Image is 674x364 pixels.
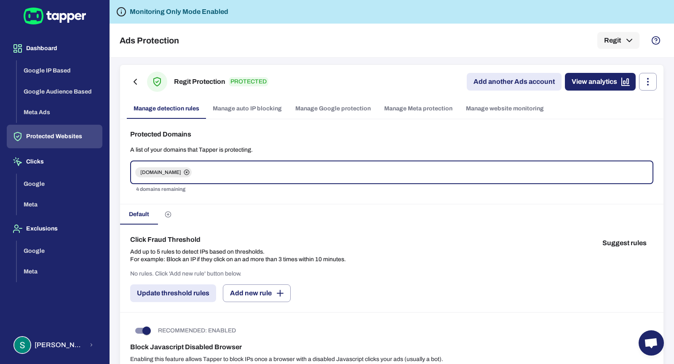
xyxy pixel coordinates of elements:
a: Add another Ads account [467,73,562,91]
span: [PERSON_NAME] [PERSON_NAME] [35,341,84,349]
button: Google [17,174,102,195]
a: Meta [17,201,102,208]
a: Manage Meta protection [377,99,459,119]
a: Google [17,246,102,254]
svg: Tapper is not blocking any fraudulent activity for this domain [116,7,126,17]
button: Protected Websites [7,125,102,148]
p: Add up to 5 rules to detect IPs based on thresholds. For example: Block an IP if they click on an... [130,248,346,263]
a: Manage website monitoring [459,99,551,119]
button: Google IP Based [17,60,102,81]
p: PROTECTED [229,77,268,86]
span: Default [129,211,149,218]
img: Stuart Parkin [14,337,30,353]
h6: Click Fraud Threshold [130,235,346,245]
button: Meta [17,194,102,215]
p: RECOMMENDED: ENABLED [158,327,236,335]
a: Clicks [7,158,102,165]
a: Google Audience Based [17,87,102,94]
span: [DOMAIN_NAME] [135,169,186,176]
button: Exclusions [7,217,102,241]
p: A list of your domains that Tapper is protecting. [130,146,653,154]
a: Google IP Based [17,67,102,74]
a: Manage Google protection [289,99,377,119]
div: Open chat [639,330,664,356]
a: Meta [17,268,102,275]
h5: Ads Protection [120,35,179,45]
button: Suggest rules [596,235,653,252]
button: Dashboard [7,37,102,60]
a: Manage detection rules [127,99,206,119]
a: Meta Ads [17,108,102,115]
h6: Monitoring Only Mode Enabled [130,7,228,17]
button: Google [17,241,102,262]
h6: Block Javascript Disabled Browser [130,342,653,352]
div: [DOMAIN_NAME] [135,167,192,177]
button: Add new rule [223,284,291,302]
p: 4 domains remaining [136,185,647,194]
button: Regit [597,32,639,49]
button: Create custom rules [158,204,178,225]
h6: Protected Domains [130,129,653,139]
button: Meta [17,261,102,282]
a: Exclusions [7,225,102,232]
button: Meta Ads [17,102,102,123]
a: Dashboard [7,44,102,51]
a: Protected Websites [7,132,102,139]
a: View analytics [565,73,636,91]
a: Google [17,179,102,187]
p: No rules. Click 'Add new rule' button below. [130,270,241,278]
button: Update threshold rules [130,284,216,302]
button: Stuart Parkin[PERSON_NAME] [PERSON_NAME] [7,333,102,357]
h6: Regit Protection [174,77,225,87]
button: Clicks [7,150,102,174]
a: Manage auto IP blocking [206,99,289,119]
p: Enabling this feature allows Tapper to block IPs once a browser with a disabled Javascript clicks... [130,356,653,363]
button: Google Audience Based [17,81,102,102]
